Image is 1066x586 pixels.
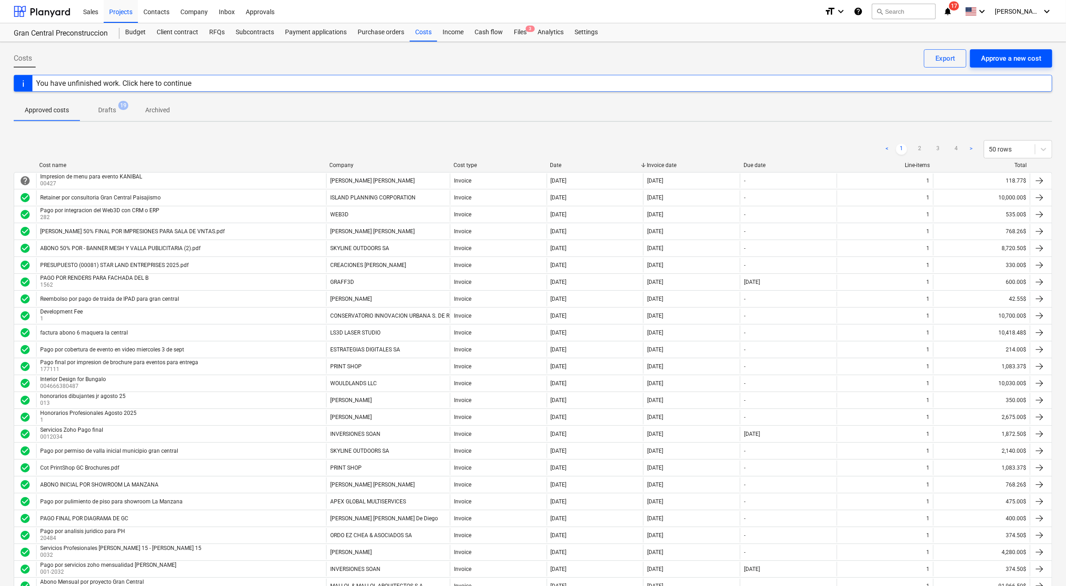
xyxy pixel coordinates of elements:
div: [DATE] [647,448,663,454]
div: 330.00$ [933,258,1030,272]
div: [DATE] [551,515,567,522]
span: 3 [526,26,535,32]
div: 475.00$ [933,494,1030,509]
div: 1 [926,346,929,353]
div: Invoice was approved [20,260,31,271]
div: Invoice [454,228,471,235]
div: - [744,330,745,336]
div: Development Fee [40,309,83,315]
div: - [744,380,745,387]
span: check_circle [20,479,31,490]
a: Payment applications [280,23,352,42]
div: 10,418.48$ [933,325,1030,340]
div: Cot PrintShop GC Brochures.pdf [40,465,119,471]
i: Knowledge base [854,6,863,17]
p: 1 [40,416,138,424]
div: Invoice [454,380,471,387]
div: Invoice was approved [20,226,31,237]
a: Client contract [151,23,204,42]
span: check_circle [20,445,31,456]
div: ABONO INICIAL POR SHOWROOM LA MANZANA [40,481,158,488]
div: - [744,194,745,201]
div: [DATE] [647,262,663,268]
div: Invoice was approved [20,293,31,304]
div: PRESUPUESTO (00081) STAR LAND ENTREPRISES 2025.pdf [40,262,189,268]
span: help [20,175,31,186]
div: 1,083.37$ [933,460,1030,475]
div: [DATE] [551,363,567,370]
div: Interior Design for Bungalo [40,376,106,382]
div: Invoice was approved [20,479,31,490]
div: [DATE] [647,431,663,437]
div: [PERSON_NAME] 50% FINAL POR IMPRESIONES PARA SALA DE VNTAS.pdf [40,228,225,235]
div: RFQs [204,23,230,42]
div: GRAFF3D [330,279,354,285]
p: 0012034 [40,433,105,441]
span: check_circle [20,310,31,321]
div: WOULDLANDS LLC [330,380,377,387]
div: - [744,178,745,184]
div: 1 [926,245,929,251]
div: [DATE] [551,211,567,218]
p: Approved costs [25,105,69,115]
div: 1 [926,431,929,437]
div: [DATE] [647,313,663,319]
div: Invoice was approved [20,496,31,507]
div: Analytics [532,23,569,42]
div: 1 [926,380,929,387]
a: Next page [966,144,976,155]
a: Income [437,23,469,42]
div: 10,000.00$ [933,190,1030,205]
div: Approve a new cost [981,52,1041,64]
div: Widget de chat [1020,542,1066,586]
div: 1 [926,296,929,302]
div: [DATE] [551,397,567,403]
div: 1 [926,279,929,285]
div: Invoice was approved [20,530,31,541]
span: 19 [118,101,128,110]
div: - [744,448,745,454]
div: Invoice [454,363,471,370]
div: 1 [926,465,929,471]
div: SKYLINE OUTDOORS SA [330,245,389,251]
div: Cash flow [469,23,508,42]
div: Cost name [39,162,322,168]
span: check_circle [20,530,31,541]
span: 17 [949,1,959,10]
div: [PERSON_NAME] [PERSON_NAME] [330,481,415,488]
div: Pago por analisis juridico para PH [40,528,125,534]
span: check_circle [20,429,31,439]
div: 2,140.00$ [933,444,1030,458]
div: [DATE] [647,279,663,285]
div: Pago por cobertura de evento en video miercoles 3 de sept [40,346,184,353]
div: 4,280.00$ [933,545,1030,560]
div: Retainer por consultoria Gran Central Paisajismo [40,194,161,201]
div: factura abono 6 maquera la central [40,330,128,336]
div: [DATE] [647,330,663,336]
div: [DATE] [647,296,663,302]
div: ISLAND PLANNING CORPORATION [330,194,416,201]
div: 400.00$ [933,511,1030,526]
div: Invoice was approved [20,344,31,355]
div: 1 [926,228,929,235]
div: [DATE] [647,363,663,370]
div: Reembolso por pago de traida de IPAD para gran central [40,296,179,302]
div: - [744,465,745,471]
div: [DATE] [647,211,663,218]
div: Invoice [454,498,471,505]
div: [DATE] [551,448,567,454]
iframe: Chat Widget [1020,542,1066,586]
div: - [744,245,745,251]
a: Page 3 [933,144,944,155]
div: [PERSON_NAME] [PERSON_NAME] [330,178,415,184]
a: Budget [120,23,151,42]
div: 1,872.50$ [933,427,1030,441]
div: Impresion de menu para evento KANIBAL [40,173,142,180]
div: Invoice [454,414,471,420]
div: 1 [926,515,929,522]
span: search [876,8,883,15]
div: - [744,498,745,505]
a: Settings [569,23,603,42]
div: Invoice was approved [20,412,31,423]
